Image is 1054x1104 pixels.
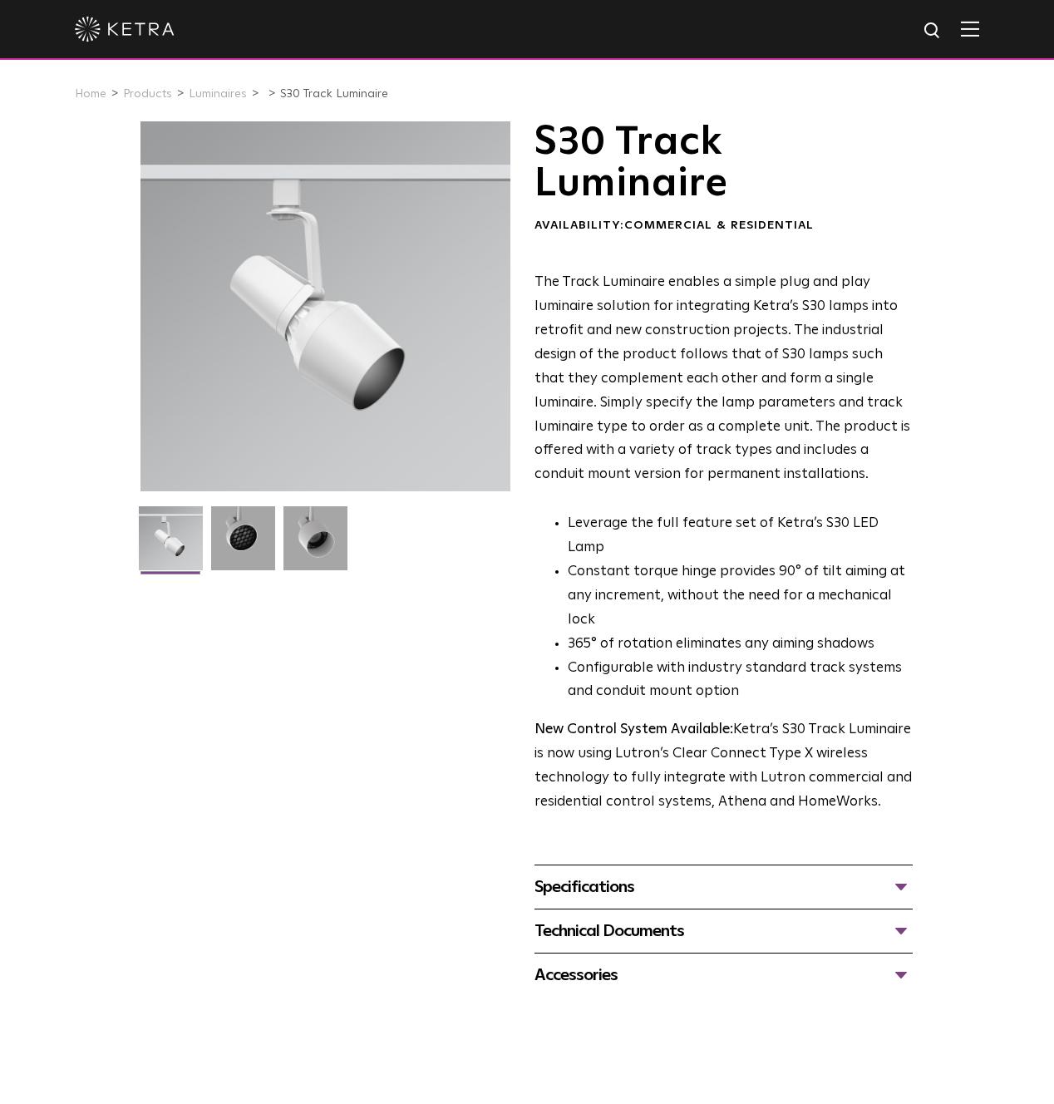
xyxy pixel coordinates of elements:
img: S30-Track-Luminaire-2021-Web-Square [139,506,203,583]
a: Luminaires [189,88,247,100]
div: Technical Documents [534,918,913,944]
div: Specifications [534,874,913,900]
li: Leverage the full feature set of Ketra’s S30 LED Lamp [568,512,913,560]
img: Hamburger%20Nav.svg [961,21,979,37]
strong: New Control System Available: [534,722,733,737]
li: Constant torque hinge provides 90° of tilt aiming at any increment, without the need for a mechan... [568,560,913,633]
span: The Track Luminaire enables a simple plug and play luminaire solution for integrating Ketra’s S30... [534,275,910,481]
p: Ketra’s S30 Track Luminaire is now using Lutron’s Clear Connect Type X wireless technology to ful... [534,718,913,815]
a: S30 Track Luminaire [280,88,388,100]
img: 3b1b0dc7630e9da69e6b [211,506,275,583]
img: search icon [923,21,943,42]
img: 9e3d97bd0cf938513d6e [283,506,347,583]
div: Accessories [534,962,913,988]
h1: S30 Track Luminaire [534,121,913,205]
a: Home [75,88,106,100]
div: Availability: [534,218,913,234]
span: Commercial & Residential [624,219,814,231]
img: ketra-logo-2019-white [75,17,175,42]
li: 365° of rotation eliminates any aiming shadows [568,633,913,657]
a: Products [123,88,172,100]
li: Configurable with industry standard track systems and conduit mount option [568,657,913,705]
